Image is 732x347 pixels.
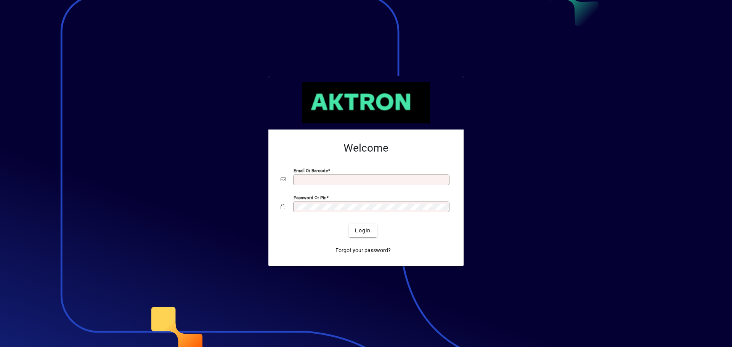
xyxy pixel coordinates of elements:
h2: Welcome [281,142,451,155]
button: Login [349,224,377,237]
span: Forgot your password? [335,246,391,254]
mat-label: Password or Pin [294,195,326,200]
span: Login [355,227,371,235]
mat-label: Email or Barcode [294,168,328,173]
a: Forgot your password? [332,243,394,257]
